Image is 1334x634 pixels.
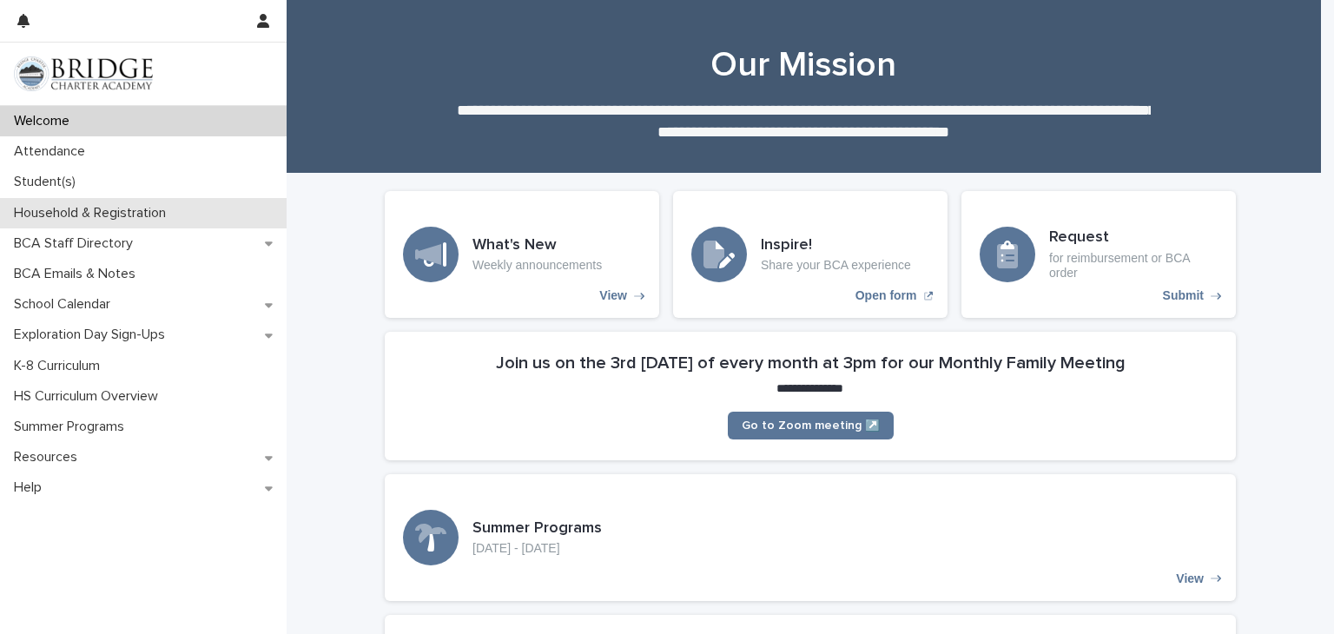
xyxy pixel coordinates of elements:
[855,288,917,303] p: Open form
[472,258,602,273] p: Weekly announcements
[14,56,153,91] img: V1C1m3IdTEidaUdm9Hs0
[742,419,880,432] span: Go to Zoom meeting ↗️
[7,327,179,343] p: Exploration Day Sign-Ups
[7,358,114,374] p: K-8 Curriculum
[673,191,948,318] a: Open form
[7,113,83,129] p: Welcome
[7,143,99,160] p: Attendance
[472,519,602,538] h3: Summer Programs
[472,236,602,255] h3: What's New
[472,541,602,556] p: [DATE] - [DATE]
[1049,251,1218,281] p: for reimbursement or BCA order
[1049,228,1218,248] h3: Request
[7,449,91,466] p: Resources
[1163,288,1204,303] p: Submit
[961,191,1236,318] a: Submit
[378,44,1229,86] h1: Our Mission
[728,412,894,439] a: Go to Zoom meeting ↗️
[7,419,138,435] p: Summer Programs
[385,191,659,318] a: View
[7,174,89,190] p: Student(s)
[7,479,56,496] p: Help
[7,266,149,282] p: BCA Emails & Notes
[385,474,1236,601] a: View
[496,353,1126,373] h2: Join us on the 3rd [DATE] of every month at 3pm for our Monthly Family Meeting
[7,296,124,313] p: School Calendar
[761,236,911,255] h3: Inspire!
[599,288,627,303] p: View
[7,235,147,252] p: BCA Staff Directory
[761,258,911,273] p: Share your BCA experience
[7,388,172,405] p: HS Curriculum Overview
[7,205,180,221] p: Household & Registration
[1176,571,1204,586] p: View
